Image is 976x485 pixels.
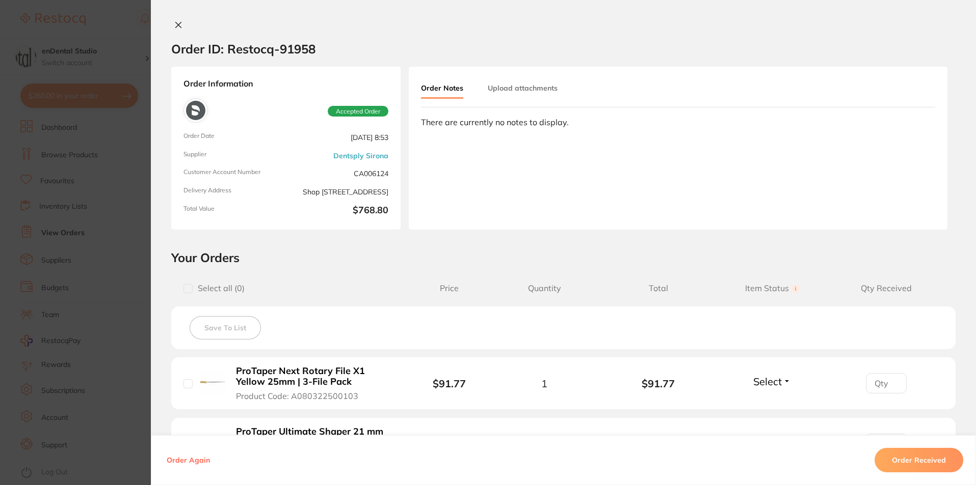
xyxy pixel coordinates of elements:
[333,152,388,160] a: Dentsply Sirona
[200,370,225,395] img: ProTaper Next Rotary File X1 Yellow 25mm | 3-File Pack
[753,375,782,388] span: Select
[866,434,907,454] input: Qty
[236,426,393,447] b: ProTaper Ultimate Shaper 21 mm x3
[290,132,388,142] span: [DATE] 8:53
[328,106,388,117] span: Accepted Order
[183,168,282,179] span: Customer Account Number
[716,283,830,293] span: Item Status
[290,168,388,179] span: CA006124
[233,426,397,462] button: ProTaper Ultimate Shaper 21 mm x3 Product Code: BSTPULR3210SH
[411,283,487,293] span: Price
[193,283,245,293] span: Select all ( 0 )
[829,283,943,293] span: Qty Received
[488,79,558,97] button: Upload attachments
[171,250,956,265] h2: Your Orders
[750,375,794,388] button: Select
[200,430,225,455] img: ProTaper Ultimate Shaper 21 mm x3
[183,132,282,142] span: Order Date
[164,455,213,465] button: Order Again
[236,391,358,401] span: Product Code: A080322500103
[171,41,315,56] h2: Order ID: Restocq- 91958
[183,187,282,197] span: Delivery Address
[541,378,547,389] span: 1
[186,101,205,120] img: Dentsply Sirona
[183,151,282,161] span: Supplier
[233,365,397,401] button: ProTaper Next Rotary File X1 Yellow 25mm | 3-File Pack Product Code: A080322500103
[421,118,935,127] div: There are currently no notes to display.
[487,283,601,293] span: Quantity
[601,283,716,293] span: Total
[875,448,963,472] button: Order Received
[236,366,393,387] b: ProTaper Next Rotary File X1 Yellow 25mm | 3-File Pack
[290,205,388,217] b: $768.80
[190,316,261,339] button: Save To List
[421,79,463,99] button: Order Notes
[866,373,907,393] input: Qty
[183,205,282,217] span: Total Value
[183,79,388,90] strong: Order Information
[290,187,388,197] span: Shop [STREET_ADDRESS]
[601,378,716,389] b: $91.77
[433,377,466,390] b: $91.77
